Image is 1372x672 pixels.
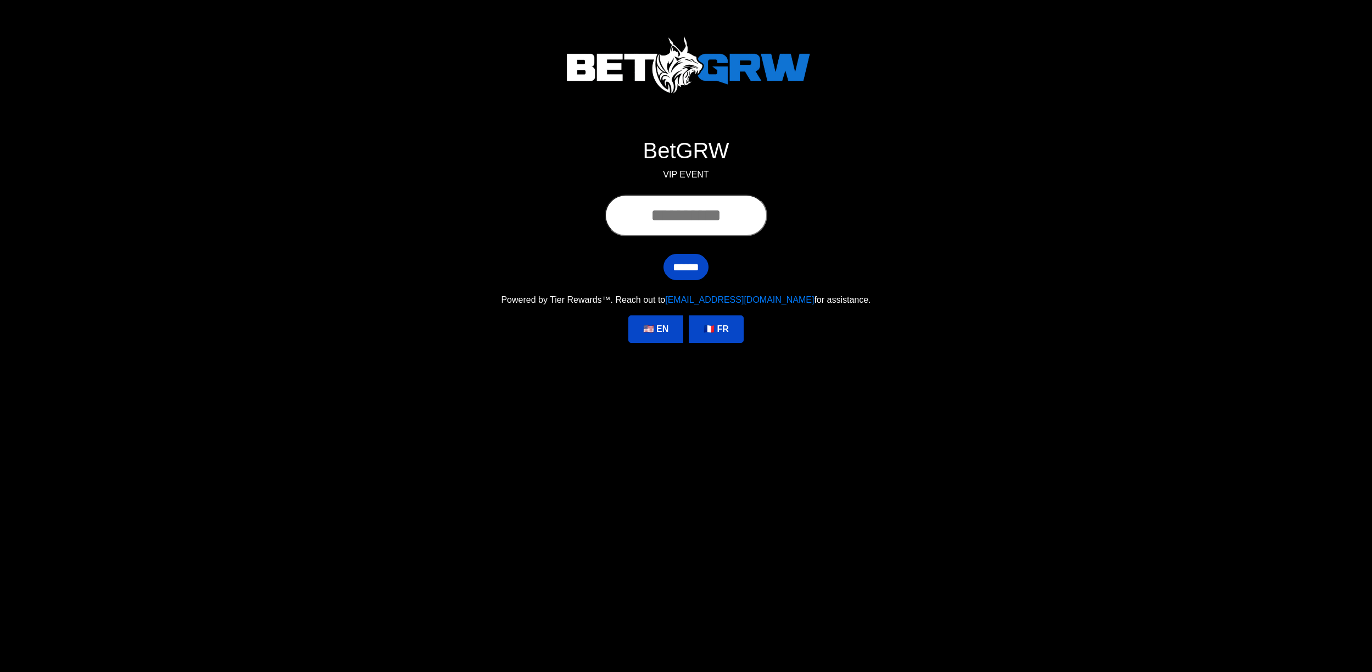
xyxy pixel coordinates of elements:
span: Powered by Tier Rewards™. Reach out to for assistance. [501,295,871,304]
a: 🇺🇸 EN [628,315,683,343]
a: [EMAIL_ADDRESS][DOMAIN_NAME] [665,295,814,304]
img: Logo [539,14,832,124]
a: 🇫🇷 FR [689,315,744,343]
div: Language Selection [626,315,746,343]
p: VIP EVENT [381,168,991,181]
h1: BetGRW [381,137,991,164]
